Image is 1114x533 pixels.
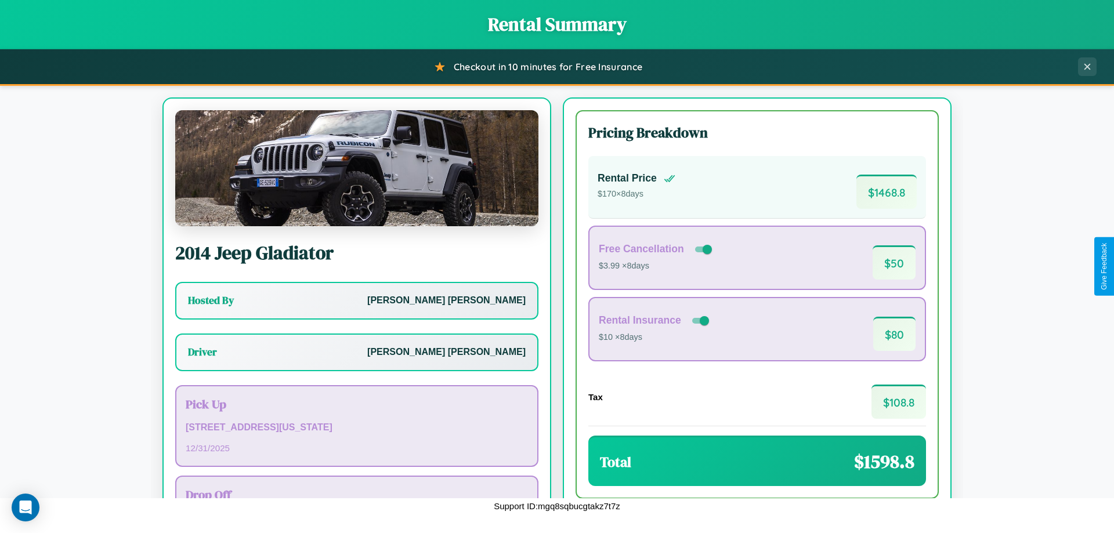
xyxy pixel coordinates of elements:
h3: Driver [188,345,217,359]
p: [STREET_ADDRESS][US_STATE] [186,419,528,436]
div: Open Intercom Messenger [12,494,39,521]
img: Jeep Gladiator [175,110,538,226]
h3: Pricing Breakdown [588,123,926,142]
h4: Rental Price [598,172,657,184]
h3: Total [600,452,631,472]
p: $3.99 × 8 days [599,259,714,274]
div: Give Feedback [1100,243,1108,290]
h1: Rental Summary [12,12,1102,37]
span: $ 1598.8 [854,449,914,474]
span: $ 50 [873,245,916,280]
p: Support ID: mgq8sqbucgtakz7t7z [494,498,620,514]
h4: Tax [588,392,603,402]
span: $ 80 [873,317,916,351]
span: $ 1468.8 [856,175,917,209]
span: Checkout in 10 minutes for Free Insurance [454,61,642,72]
h2: 2014 Jeep Gladiator [175,240,538,266]
span: $ 108.8 [871,385,926,419]
h3: Hosted By [188,293,234,307]
h4: Free Cancellation [599,243,684,255]
p: $10 × 8 days [599,330,711,345]
p: 12 / 31 / 2025 [186,440,528,456]
p: [PERSON_NAME] [PERSON_NAME] [367,344,526,361]
p: [PERSON_NAME] [PERSON_NAME] [367,292,526,309]
p: $ 170 × 8 days [598,187,675,202]
h3: Drop Off [186,486,528,503]
h4: Rental Insurance [599,314,681,327]
h3: Pick Up [186,396,528,412]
